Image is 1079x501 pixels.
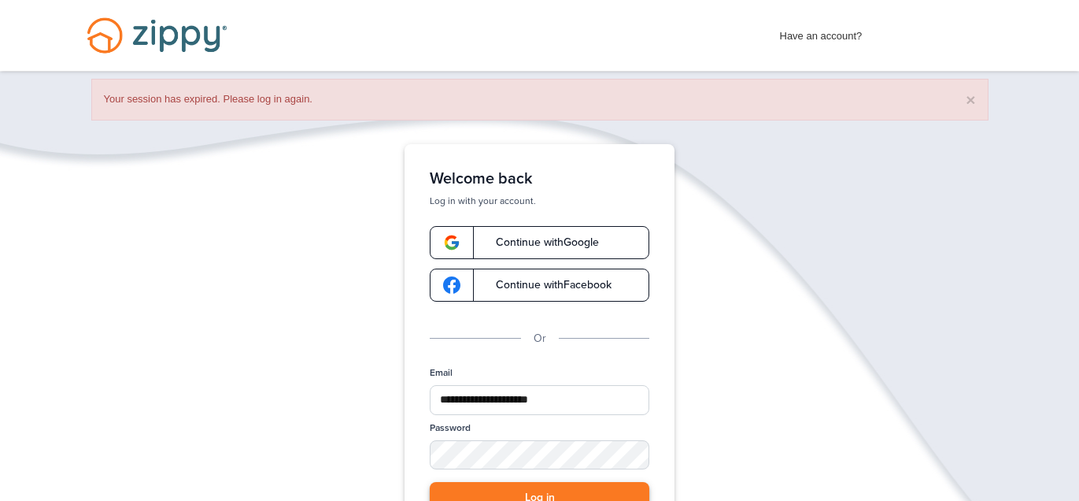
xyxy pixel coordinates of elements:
span: Continue with Google [480,237,599,248]
input: Email [430,385,649,415]
h1: Welcome back [430,169,649,188]
a: google-logoContinue withGoogle [430,226,649,259]
button: × [966,91,975,108]
img: google-logo [443,276,460,294]
img: google-logo [443,234,460,251]
p: Or [534,330,546,347]
input: Password [430,440,649,470]
a: google-logoContinue withFacebook [430,269,649,302]
p: Log in with your account. [430,195,649,207]
span: Have an account? [780,20,863,45]
div: Your session has expired. Please log in again. [91,79,988,121]
label: Password [430,421,471,435]
label: Email [430,366,453,380]
span: Continue with Facebook [480,280,612,291]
